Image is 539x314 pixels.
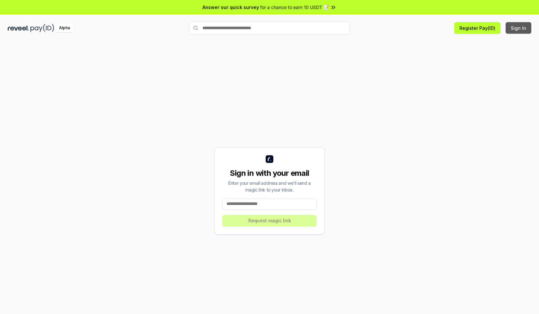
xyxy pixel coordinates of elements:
img: reveel_dark [8,24,29,32]
div: Alpha [56,24,73,32]
img: pay_id [30,24,54,32]
span: for a chance to earn 10 USDT 📝 [260,4,329,11]
img: logo_small [266,155,273,163]
button: Register Pay(ID) [454,22,501,34]
div: Enter your email address and we’ll send a magic link to your inbox. [222,180,317,193]
button: Sign In [506,22,531,34]
div: Sign in with your email [222,168,317,178]
span: Answer our quick survey [202,4,259,11]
